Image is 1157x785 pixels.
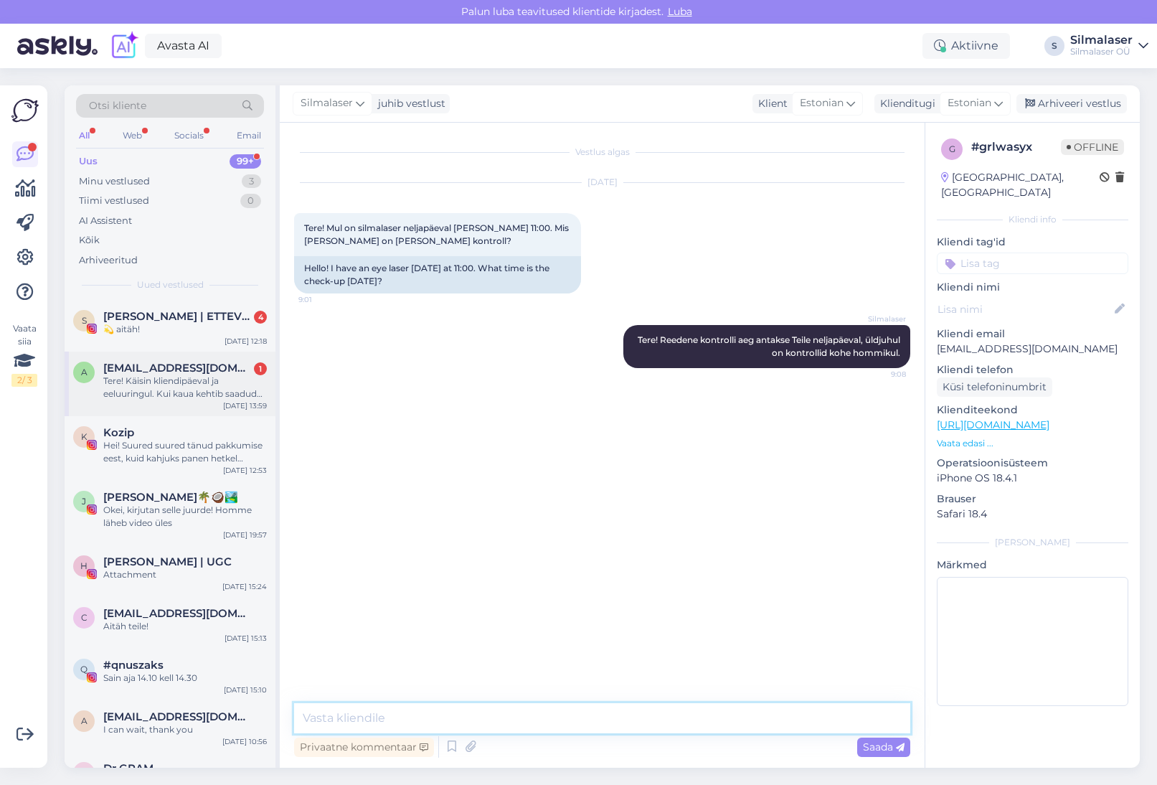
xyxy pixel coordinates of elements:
div: AI Assistent [79,214,132,228]
span: a [81,715,88,726]
span: J [82,496,86,507]
input: Lisa nimi [938,301,1112,317]
p: Kliendi nimi [937,280,1128,295]
div: [DATE] 13:59 [223,400,267,411]
div: 3 [242,174,261,189]
div: S [1044,36,1064,56]
div: Okei, kirjutan selle juurde! Homme läheb video üles [103,504,267,530]
div: [DATE] 10:56 [222,736,267,747]
span: Tere! Reedene kontrolli aeg antakse Teile neljapäeval, üldjuhul on kontrollid kohe hommikul. [638,334,902,358]
span: Dr.GRAM [103,762,154,775]
span: q [80,664,88,674]
div: Aitäh teile! [103,620,267,633]
div: Silmalaser [1070,34,1133,46]
div: I can wait, thank you [103,723,267,736]
div: Tiimi vestlused [79,194,149,208]
span: g [949,144,955,154]
div: 💫 aitäh! [103,323,267,336]
div: Minu vestlused [79,174,150,189]
div: [GEOGRAPHIC_DATA], [GEOGRAPHIC_DATA] [941,170,1100,200]
p: iPhone OS 18.4.1 [937,471,1128,486]
span: Saada [863,741,905,753]
div: All [76,126,93,145]
div: Klienditugi [874,96,935,111]
span: Silmalaser [301,95,353,111]
span: Otsi kliente [89,98,146,113]
span: H [80,560,88,571]
a: Avasta AI [145,34,222,58]
div: # grlwasyx [971,138,1061,156]
span: #qnuszaks [103,659,164,672]
div: 99+ [230,154,261,169]
div: Vaata siia [11,322,37,387]
div: Arhiveeritud [79,253,138,268]
span: D [80,767,88,778]
span: Caroline48250@hotmail.com [103,607,252,620]
div: Tere! Käisin kliendipäeval ja eeluuringul. Kui kaua kehtib saadud soodustus? [103,375,267,400]
div: Silmalaser OÜ [1070,46,1133,57]
span: Helge Kalde | UGC [103,555,232,568]
p: Operatsioonisüsteem [937,456,1128,471]
div: [DATE] 12:53 [223,465,267,476]
div: Klient [752,96,788,111]
div: Hei! Suured suured tänud pakkumise eest, kuid kahjuks panen hetkel silmaopi teekonna pausile ja v... [103,439,267,465]
input: Lisa tag [937,253,1128,274]
span: C [81,612,88,623]
div: [DATE] 15:10 [224,685,267,695]
p: [EMAIL_ADDRESS][DOMAIN_NAME] [937,342,1128,357]
div: Email [234,126,264,145]
span: a [81,367,88,377]
div: Hello! I have an eye laser [DATE] at 11:00. What time is the check-up [DATE]? [294,256,581,293]
p: Klienditeekond [937,403,1128,418]
div: 0 [240,194,261,208]
div: 4 [254,311,267,324]
a: SilmalaserSilmalaser OÜ [1070,34,1148,57]
div: Arhiveeri vestlus [1016,94,1127,113]
p: Kliendi tag'id [937,235,1128,250]
div: Socials [171,126,207,145]
span: S [82,315,87,326]
div: [DATE] 15:13 [225,633,267,644]
span: Estonian [800,95,844,111]
span: 9:01 [298,294,352,305]
p: Vaata edasi ... [937,437,1128,450]
span: K [81,431,88,442]
span: Janete Aas🌴🥥🏞️ [103,491,238,504]
a: [URL][DOMAIN_NAME] [937,418,1049,431]
span: Tere! Mul on silmalaser neljapäeval [PERSON_NAME] 11:00. Mis [PERSON_NAME] on [PERSON_NAME] kontr... [304,222,571,246]
div: [DATE] 15:24 [222,581,267,592]
div: 2 / 3 [11,374,37,387]
img: Askly Logo [11,97,39,124]
p: Kliendi email [937,326,1128,342]
div: juhib vestlust [372,96,445,111]
p: Brauser [937,492,1128,507]
div: Uus [79,154,98,169]
span: Luba [663,5,696,18]
span: arneantov12@gmail.com [103,362,252,375]
span: 9:08 [852,369,906,380]
div: Web [120,126,145,145]
div: [DATE] [294,176,910,189]
span: Estonian [948,95,991,111]
p: Safari 18.4 [937,507,1128,522]
div: Attachment [103,568,267,581]
div: [DATE] 12:18 [225,336,267,347]
div: Vestlus algas [294,146,910,159]
div: Aktiivne [922,33,1010,59]
p: Märkmed [937,558,1128,573]
span: STELLA TERNA | ETTEVÕTJA & POEET ✍🏼 [103,310,252,323]
div: [PERSON_NAME] [937,536,1128,549]
div: [DATE] 19:57 [223,530,267,540]
div: Privaatne kommentaar [294,738,434,757]
div: Sain aja 14.10 kell 14.30 [103,672,267,685]
div: Kliendi info [937,213,1128,226]
span: Kozip [103,426,134,439]
span: aulikkihellberg@hotmail.com [103,710,252,723]
p: Kliendi telefon [937,362,1128,377]
div: 1 [254,362,267,375]
img: explore-ai [109,31,139,61]
div: Kõik [79,233,100,248]
span: Offline [1061,139,1124,155]
span: Silmalaser [852,314,906,324]
div: Küsi telefoninumbrit [937,377,1052,397]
